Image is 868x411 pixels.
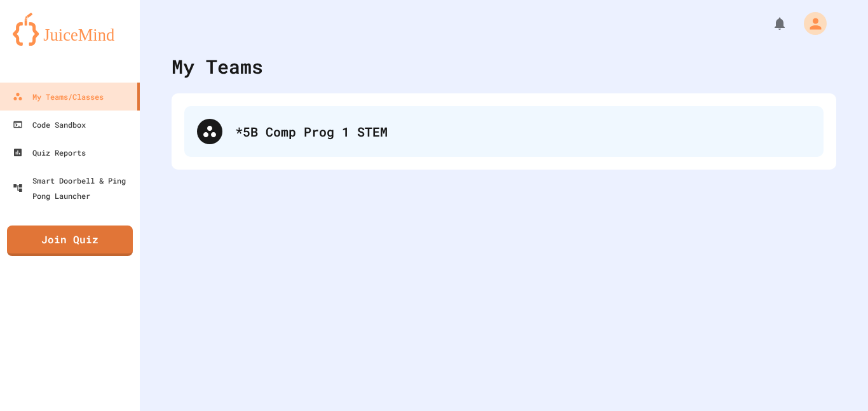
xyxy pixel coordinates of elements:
div: Smart Doorbell & Ping Pong Launcher [13,173,135,203]
div: My Notifications [749,13,790,34]
div: *5B Comp Prog 1 STEM [184,106,824,157]
div: My Teams/Classes [13,89,104,104]
div: My Account [790,9,830,38]
div: Quiz Reports [13,145,86,160]
div: Code Sandbox [13,117,86,132]
div: My Teams [172,52,263,81]
a: Join Quiz [7,226,133,256]
img: logo-orange.svg [13,13,127,46]
div: *5B Comp Prog 1 STEM [235,122,811,141]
